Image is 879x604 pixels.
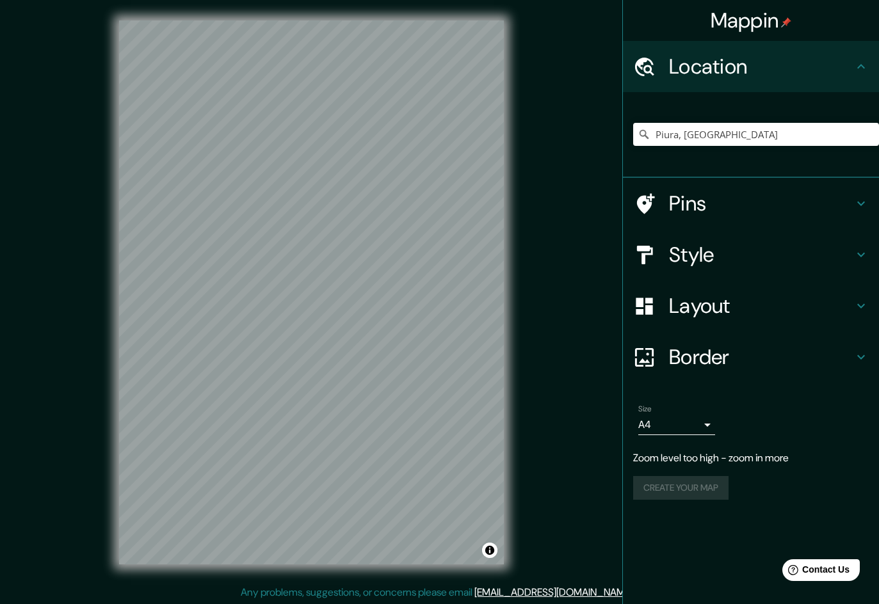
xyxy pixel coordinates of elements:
[669,242,853,267] h4: Style
[669,191,853,216] h4: Pins
[781,17,791,28] img: pin-icon.png
[623,280,879,331] div: Layout
[623,331,879,383] div: Border
[241,585,634,600] p: Any problems, suggestions, or concerns please email .
[638,415,715,435] div: A4
[633,450,869,466] p: Zoom level too high - zoom in more
[623,178,879,229] div: Pins
[623,41,879,92] div: Location
[474,585,633,599] a: [EMAIL_ADDRESS][DOMAIN_NAME]
[765,554,865,590] iframe: Help widget launcher
[119,20,504,564] canvas: Map
[711,8,792,33] h4: Mappin
[623,229,879,280] div: Style
[638,404,652,415] label: Size
[482,543,497,558] button: Toggle attribution
[669,293,853,319] h4: Layout
[669,54,853,79] h4: Location
[669,344,853,370] h4: Border
[633,123,879,146] input: Pick your city or area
